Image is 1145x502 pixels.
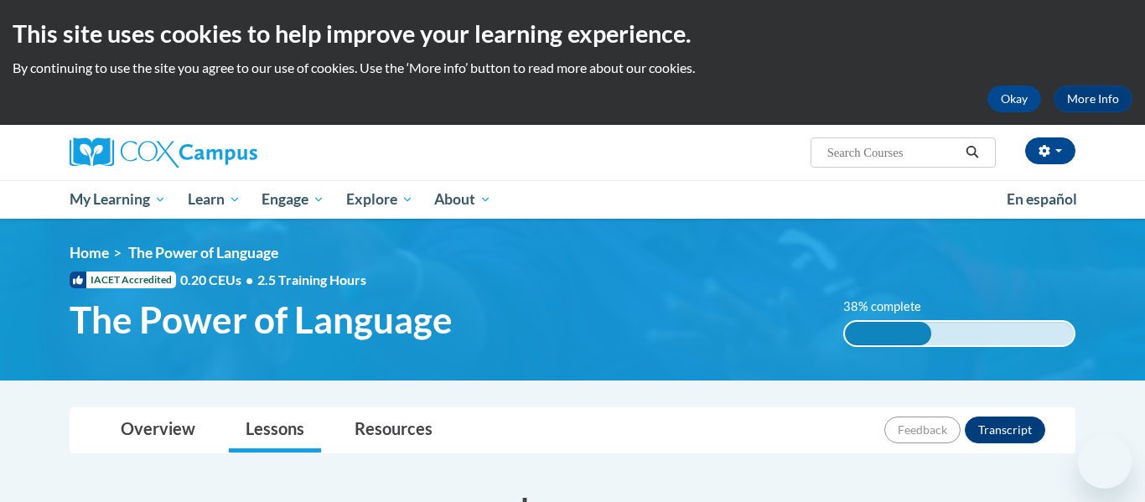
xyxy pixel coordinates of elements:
[257,272,366,287] span: 2.5 Training Hours
[70,137,257,168] img: Cox Campus
[960,142,985,163] button: Search
[128,244,278,261] span: The Power of Language
[826,142,960,163] input: Search Courses
[996,182,1088,217] a: En español
[13,59,1132,77] p: By continuing to use the site you agree to our use of cookies. Use the ‘More info’ button to read...
[1054,85,1132,112] a: More Info
[246,272,253,287] span: •
[70,189,166,210] span: My Learning
[262,189,324,210] span: Engage
[338,408,449,453] a: Resources
[1078,435,1132,489] iframe: Button to launch messaging window
[965,417,1045,443] button: Transcript
[251,180,335,219] a: Engage
[845,322,932,345] div: 38% complete
[59,180,177,219] a: My Learning
[884,417,961,443] button: Feedback
[44,180,1101,219] div: Main menu
[424,180,503,219] a: About
[70,272,176,288] span: IACET Accredited
[177,180,251,219] a: Learn
[104,408,212,453] a: Overview
[229,408,321,453] a: Lessons
[1007,190,1077,208] span: En español
[1025,137,1075,164] button: Account Settings
[13,17,1132,50] h2: This site uses cookies to help improve your learning experience.
[70,298,453,342] span: The Power of Language
[434,189,491,210] span: About
[335,180,424,219] a: Explore
[70,244,109,261] a: Home
[188,189,241,210] span: Learn
[987,85,1041,112] button: Okay
[70,137,388,168] a: Cox Campus
[180,271,257,289] span: 0.20 CEUs
[843,298,940,316] label: 38% complete
[346,189,413,210] span: Explore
